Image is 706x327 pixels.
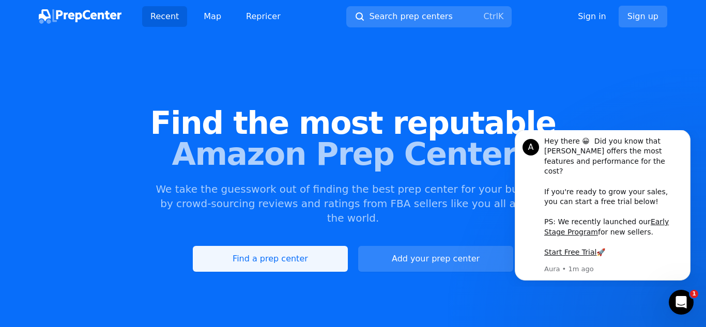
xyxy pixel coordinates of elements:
iframe: Intercom notifications message [499,130,706,287]
a: Add your prep center [358,246,513,272]
a: Sign in [578,10,606,23]
a: Recent [142,6,187,27]
div: Hey there 😀 Did you know that [PERSON_NAME] offers the most features and performance for the cost... [45,6,183,128]
div: Profile image for Aura [23,9,40,25]
a: Repricer [238,6,289,27]
span: Search prep centers [369,10,452,23]
button: Search prep centersCtrlK [346,6,512,27]
span: Amazon Prep Centers [17,138,689,169]
div: Message content [45,6,183,133]
p: We take the guesswork out of finding the best prep center for your business by crowd-sourcing rev... [155,182,551,225]
b: 🚀 [97,118,106,126]
kbd: Ctrl [483,11,498,21]
kbd: K [498,11,504,21]
a: Sign up [619,6,667,27]
a: Start Free Trial [45,118,97,126]
a: Map [195,6,229,27]
span: 1 [690,290,698,298]
a: Find a prep center [193,246,348,272]
p: Message from Aura, sent 1m ago [45,134,183,144]
img: PrepCenter [39,9,121,24]
span: Find the most reputable [17,107,689,138]
iframe: Intercom live chat [669,290,694,315]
